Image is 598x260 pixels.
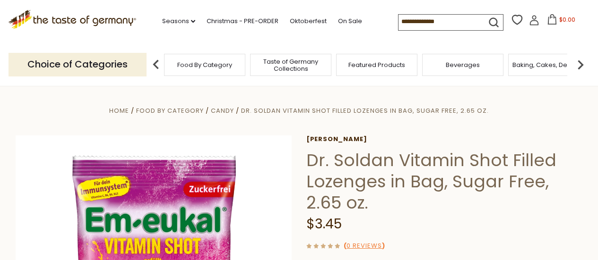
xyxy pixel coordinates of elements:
a: On Sale [338,16,362,26]
img: next arrow [571,55,590,74]
a: [PERSON_NAME] [306,135,583,143]
a: Candy [211,106,234,115]
a: Food By Category [136,106,204,115]
a: Food By Category [177,61,232,68]
p: Choice of Categories [9,53,147,76]
a: Dr. Soldan Vitamin Shot Filled Lozenges in Bag, Sugar Free, 2.65 oz. [241,106,489,115]
a: Beverages [446,61,480,68]
img: previous arrow [147,55,165,74]
a: Home [109,106,129,115]
span: $0.00 [559,16,575,24]
a: Taste of Germany Collections [253,58,329,72]
a: Seasons [162,16,195,26]
button: $0.00 [541,14,581,28]
a: Oktoberfest [290,16,327,26]
a: Baking, Cakes, Desserts [512,61,586,68]
a: Featured Products [348,61,405,68]
span: ( ) [344,241,385,250]
h1: Dr. Soldan Vitamin Shot Filled Lozenges in Bag, Sugar Free, 2.65 oz. [306,150,583,213]
a: 0 Reviews [347,241,382,251]
a: Christmas - PRE-ORDER [207,16,278,26]
span: $3.45 [306,215,342,233]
